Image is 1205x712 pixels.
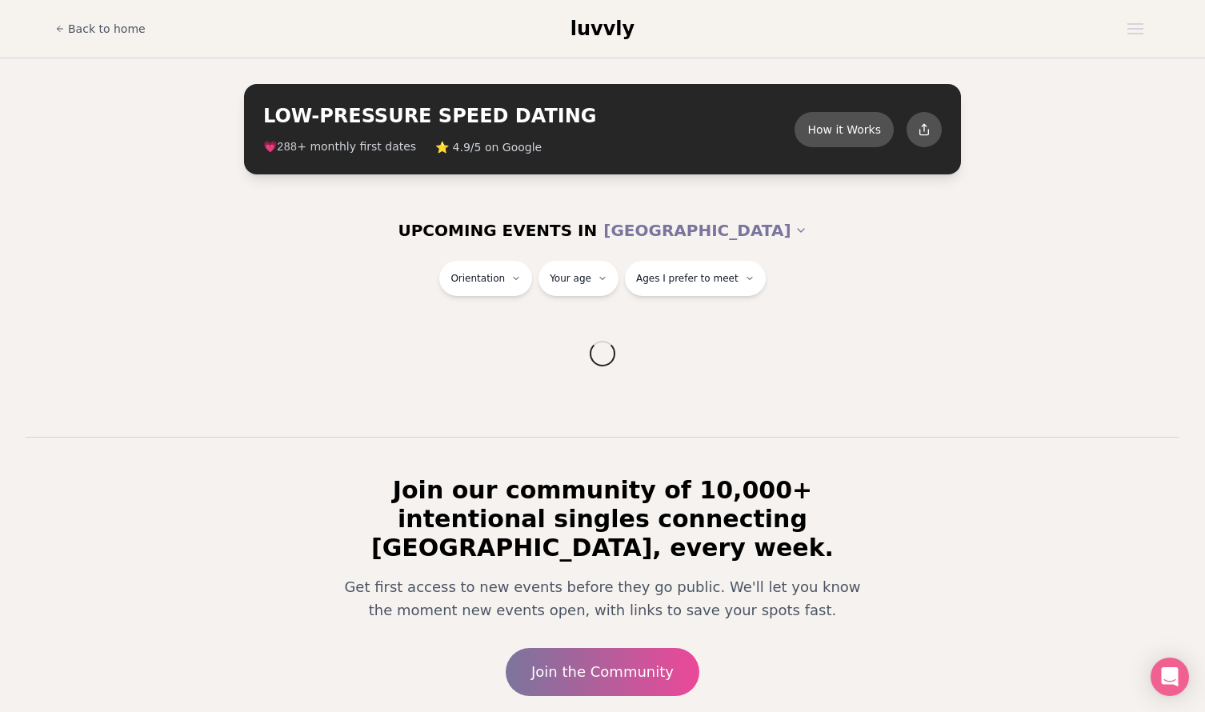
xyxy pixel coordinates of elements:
span: Back to home [68,21,146,37]
span: Your age [550,272,591,285]
span: Ages I prefer to meet [636,272,739,285]
a: Back to home [55,13,146,45]
button: Ages I prefer to meet [625,261,766,296]
button: Your age [538,261,619,296]
div: Open Intercom Messenger [1151,658,1189,696]
h2: Join our community of 10,000+ intentional singles connecting [GEOGRAPHIC_DATA], every week. [321,476,884,562]
a: Join the Community [506,648,699,696]
button: [GEOGRAPHIC_DATA] [603,213,807,248]
span: Orientation [450,272,505,285]
span: 288 [277,141,297,154]
button: How it Works [795,112,894,147]
p: Get first access to new events before they go public. We'll let you know the moment new events op... [334,575,871,622]
a: luvvly [570,16,635,42]
button: Orientation [439,261,532,296]
span: luvvly [570,18,635,40]
button: Open menu [1121,17,1150,41]
h2: LOW-PRESSURE SPEED DATING [263,103,795,129]
span: ⭐ 4.9/5 on Google [435,139,542,155]
span: 💗 + monthly first dates [263,138,416,155]
span: UPCOMING EVENTS IN [398,219,597,242]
